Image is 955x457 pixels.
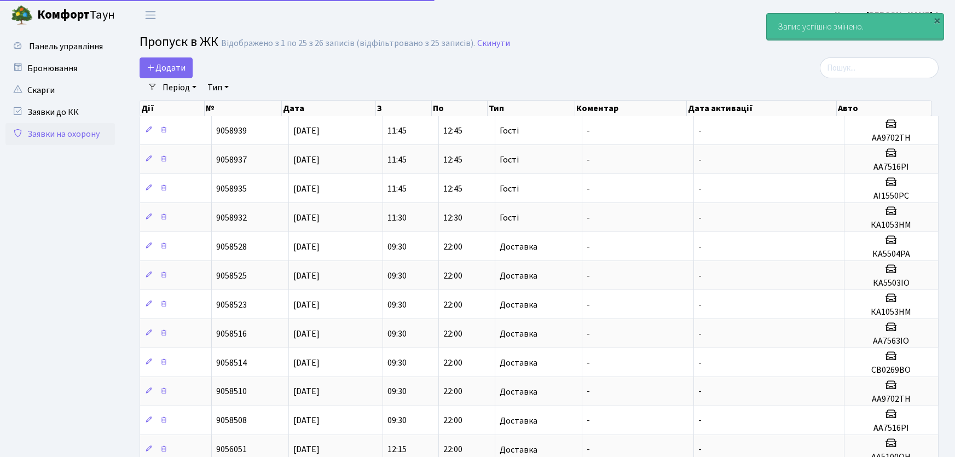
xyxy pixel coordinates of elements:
[587,241,590,253] span: -
[820,57,939,78] input: Пошук...
[835,9,942,22] a: Цитрус [PERSON_NAME] А.
[587,328,590,340] span: -
[587,415,590,427] span: -
[500,358,537,367] span: Доставка
[293,328,320,340] span: [DATE]
[387,125,407,137] span: 11:45
[698,357,702,369] span: -
[293,183,320,195] span: [DATE]
[587,299,590,311] span: -
[293,154,320,166] span: [DATE]
[216,328,247,340] span: 9058516
[376,101,432,116] th: З
[587,357,590,369] span: -
[221,38,475,49] div: Відображено з 1 по 25 з 26 записів (відфільтровано з 25 записів).
[37,6,115,25] span: Таун
[587,183,590,195] span: -
[500,271,537,280] span: Доставка
[387,386,407,398] span: 09:30
[293,299,320,311] span: [DATE]
[293,125,320,137] span: [DATE]
[5,36,115,57] a: Панель управління
[216,357,247,369] span: 9058514
[293,444,320,456] span: [DATE]
[443,357,462,369] span: 22:00
[849,336,934,346] h5: АА7563ІО
[849,162,934,172] h5: АА7516РІ
[575,101,687,116] th: Коментар
[698,212,702,224] span: -
[158,78,201,97] a: Період
[849,423,934,433] h5: АА7516РІ
[500,126,519,135] span: Гості
[443,444,462,456] span: 22:00
[500,387,537,396] span: Доставка
[698,299,702,311] span: -
[849,307,934,317] h5: КА1053НМ
[587,212,590,224] span: -
[587,386,590,398] span: -
[443,125,462,137] span: 12:45
[293,415,320,427] span: [DATE]
[443,328,462,340] span: 22:00
[443,386,462,398] span: 22:00
[387,328,407,340] span: 09:30
[5,101,115,123] a: Заявки до КК
[29,41,103,53] span: Панель управління
[835,9,942,21] b: Цитрус [PERSON_NAME] А.
[5,79,115,101] a: Скарги
[500,213,519,222] span: Гості
[849,394,934,404] h5: АА9702ТН
[203,78,233,97] a: Тип
[849,278,934,288] h5: КА5503ІО
[387,357,407,369] span: 09:30
[205,101,282,116] th: №
[500,155,519,164] span: Гості
[216,125,247,137] span: 9058939
[837,101,931,116] th: Авто
[387,212,407,224] span: 11:30
[698,270,702,282] span: -
[500,184,519,193] span: Гості
[37,6,90,24] b: Комфорт
[443,183,462,195] span: 12:45
[698,183,702,195] span: -
[282,101,376,116] th: Дата
[587,444,590,456] span: -
[5,57,115,79] a: Бронювання
[587,125,590,137] span: -
[698,415,702,427] span: -
[500,300,537,309] span: Доставка
[443,154,462,166] span: 12:45
[698,154,702,166] span: -
[293,270,320,282] span: [DATE]
[698,444,702,456] span: -
[849,249,934,259] h5: КА5504РА
[140,32,218,51] span: Пропуск в ЖК
[216,212,247,224] span: 9058932
[849,191,934,201] h5: АІ1550РС
[387,444,407,456] span: 12:15
[387,241,407,253] span: 09:30
[387,183,407,195] span: 11:45
[216,386,247,398] span: 9058510
[216,415,247,427] span: 9058508
[293,241,320,253] span: [DATE]
[5,123,115,145] a: Заявки на охорону
[849,220,934,230] h5: КА1053НМ
[500,416,537,425] span: Доставка
[216,154,247,166] span: 9058937
[216,241,247,253] span: 9058528
[500,329,537,338] span: Доставка
[216,299,247,311] span: 9058523
[11,4,33,26] img: logo.png
[698,328,702,340] span: -
[587,154,590,166] span: -
[293,357,320,369] span: [DATE]
[443,299,462,311] span: 22:00
[216,444,247,456] span: 9056051
[931,15,942,26] div: ×
[767,14,944,40] div: Запис успішно змінено.
[500,446,537,454] span: Доставка
[443,241,462,253] span: 22:00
